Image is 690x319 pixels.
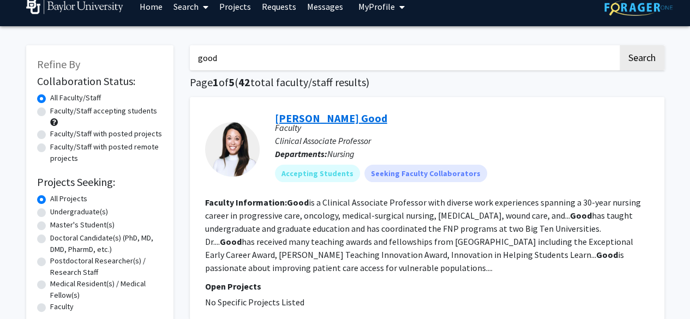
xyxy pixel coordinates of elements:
[205,280,649,293] p: Open Projects
[275,165,360,182] mat-chip: Accepting Students
[50,128,162,140] label: Faculty/Staff with posted projects
[358,1,395,12] span: My Profile
[50,92,101,104] label: All Faculty/Staff
[50,105,157,117] label: Faculty/Staff accepting students
[190,76,664,89] h1: Page of ( total faculty/staff results)
[50,219,115,231] label: Master's Student(s)
[37,75,163,88] h2: Collaboration Status:
[50,193,87,204] label: All Projects
[37,176,163,189] h2: Projects Seeking:
[287,197,309,208] b: Good
[570,210,592,221] b: Good
[50,232,163,255] label: Doctoral Candidate(s) (PhD, MD, DMD, PharmD, etc.)
[275,121,649,134] p: Faculty
[620,45,664,70] button: Search
[37,57,80,71] span: Refine By
[205,197,287,208] b: Faculty Information:
[213,75,219,89] span: 1
[327,148,355,159] span: Nursing
[205,297,304,308] span: No Specific Projects Listed
[190,45,618,70] input: Search Keywords
[205,197,641,273] fg-read-more: is a Clinical Associate Professor with diverse work experiences spanning a 30-year nursing career...
[275,111,387,125] a: [PERSON_NAME] Good
[50,278,163,301] label: Medical Resident(s) / Medical Fellow(s)
[50,255,163,278] label: Postdoctoral Researcher(s) / Research Staff
[50,141,163,164] label: Faculty/Staff with posted remote projects
[8,270,46,311] iframe: Chat
[238,75,250,89] span: 42
[229,75,235,89] span: 5
[275,148,327,159] b: Departments:
[50,206,108,218] label: Undergraduate(s)
[50,301,74,312] label: Faculty
[220,236,242,247] b: Good
[596,249,618,260] b: Good
[364,165,487,182] mat-chip: Seeking Faculty Collaborators
[275,134,649,147] p: Clinical Associate Professor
